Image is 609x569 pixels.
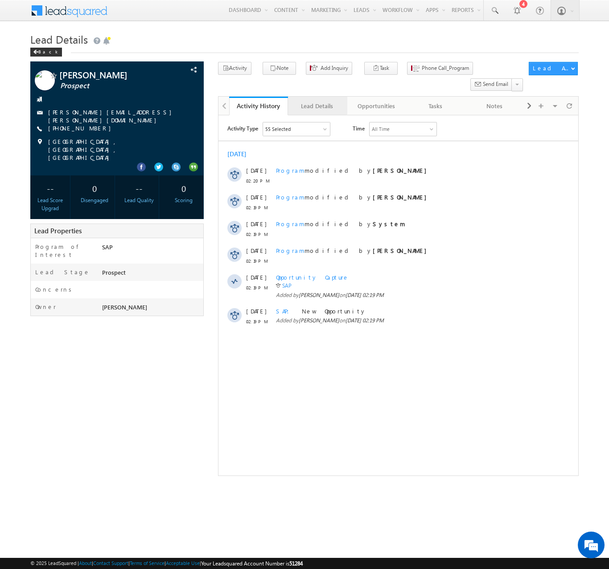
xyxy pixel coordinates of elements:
label: Lead Stage [35,268,90,276]
div: Scoring [166,196,201,204]
div: -- [122,180,157,196]
span: [DATE] [28,105,48,113]
img: Profile photo [35,70,55,93]
a: Lead Details [288,97,347,115]
span: 02:19 PM [28,88,54,96]
div: [DATE] [9,35,38,43]
a: Back [30,47,66,55]
span: modified by [58,78,213,86]
span: [DATE] 02:19 PM [127,202,165,208]
span: Time [134,7,146,20]
span: Send Email [483,80,508,88]
button: Lead Actions [529,62,578,75]
span: Lead Properties [34,226,82,235]
strong: [PERSON_NAME] [154,78,213,85]
a: About [79,560,92,566]
span: [GEOGRAPHIC_DATA], [GEOGRAPHIC_DATA], [GEOGRAPHIC_DATA] [48,138,188,162]
span: 02:19 PM [28,142,54,150]
a: Tasks [406,97,465,115]
a: Contact Support [93,560,128,566]
span: [PERSON_NAME] [80,202,121,208]
span: SAP [58,192,76,199]
span: Opportunity Capture [58,158,131,166]
div: Lead Score Upgrad [33,196,68,212]
div: Opportunities [354,101,398,111]
span: 02:19 PM [28,168,54,176]
span: modified by [58,131,213,139]
span: Program [58,78,86,85]
span: [DATE] [28,158,48,166]
div: Back [30,48,62,57]
label: Concerns [35,285,75,293]
span: modified by [58,105,187,113]
span: 02:19 PM [28,202,54,210]
a: Opportunities [347,97,406,115]
span: New Opportunity [83,192,148,199]
div: 55 Selected [47,10,72,18]
strong: System [154,105,187,112]
span: [PHONE_NUMBER] [48,124,115,133]
strong: [PERSON_NAME] [154,131,213,139]
div: Notes [472,101,516,111]
div: All Time [153,10,171,18]
div: Prospect [100,268,203,280]
span: [DATE] [28,51,48,59]
span: Your Leadsquared Account Number is [201,560,303,567]
a: Terms of Service [130,560,165,566]
label: Program of Interest [35,243,93,259]
span: 51284 [289,560,303,567]
span: Program [58,131,86,139]
button: Note [263,62,296,75]
div: Sales Activity,Program,Email Bounced,Email Link Clicked,Email Marked Spam & 50 more.. [45,7,111,20]
span: [DATE] [28,78,48,86]
div: Disengaged [77,196,112,204]
span: [PERSON_NAME] [59,70,166,79]
a: Notes [465,97,524,115]
div: SAP [100,243,203,255]
a: Acceptable Use [166,560,200,566]
span: © 2025 LeadSquared | | | | | [30,559,303,568]
span: [DATE] [28,131,48,139]
strong: [PERSON_NAME] [154,51,213,59]
span: Program [58,105,86,112]
span: Lead Details [30,32,88,46]
span: [DATE] [28,192,48,200]
span: Added by on [58,176,321,184]
div: Activity History [236,102,281,110]
div: Lead Actions [533,64,571,72]
span: modified by [58,51,213,59]
a: Activity History [229,97,288,115]
span: [DATE] 02:19 PM [127,176,165,183]
span: Added by on [58,201,321,209]
label: Owner [35,303,56,311]
div: Lead Details [295,101,339,111]
span: Program [58,51,86,59]
a: SAP [64,167,73,174]
button: Send Email [470,78,512,91]
div: Lead Quality [122,196,157,204]
span: [PERSON_NAME] [102,303,147,311]
span: Prospect [60,81,167,90]
button: Activity [218,62,251,75]
button: Task [364,62,398,75]
div: 0 [166,180,201,196]
div: -- [33,180,68,196]
button: Phone Call_Program [407,62,473,75]
span: Activity Type [9,7,40,20]
span: Phone Call_Program [422,64,469,72]
a: [PERSON_NAME][EMAIL_ADDRESS][PERSON_NAME][DOMAIN_NAME] [48,108,176,124]
div: 0 [77,180,112,196]
div: Tasks [413,101,457,111]
span: Add Inquiry [321,64,348,72]
span: 02:20 PM [28,61,54,69]
span: [PERSON_NAME] [80,176,121,183]
button: Add Inquiry [306,62,352,75]
span: 02:19 PM [28,115,54,123]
